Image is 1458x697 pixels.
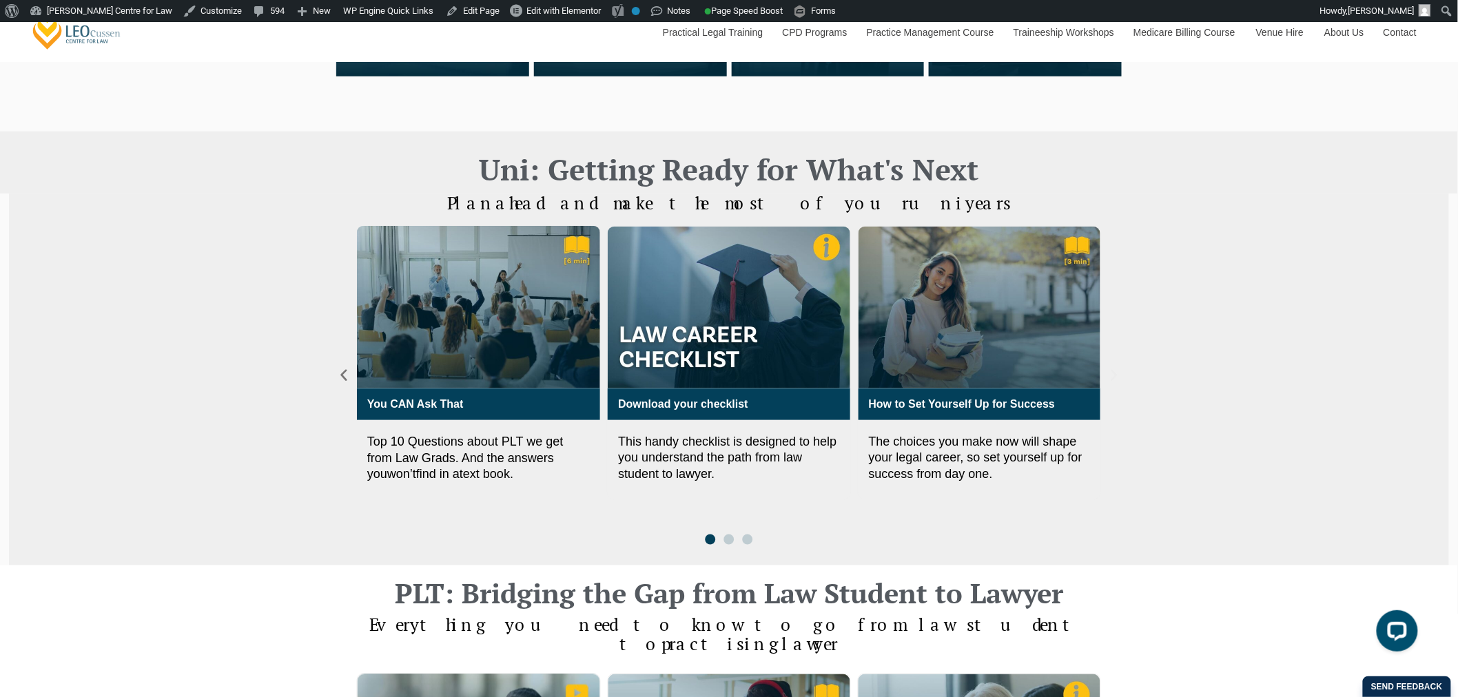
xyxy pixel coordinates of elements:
[1246,3,1314,62] a: Venue Hire
[618,398,748,410] a: Download your checklist
[336,368,351,383] div: Previous slide
[369,613,1089,655] span: Everything you need to know to go from law student to
[336,579,1122,607] h2: PLT: Bridging the Gap from Law Student to Lawyer
[856,3,1003,62] a: Practice Management Course
[495,191,909,214] span: ahead and make the most of your
[742,534,752,545] span: Go to slide 3
[607,226,850,500] div: 2 / 3
[387,467,416,481] span: won’t
[357,226,600,500] div: 1 / 3
[723,534,734,545] span: Go to slide 2
[909,191,965,214] span: uni
[858,226,1101,500] div: 3 / 3
[31,11,123,50] a: [PERSON_NAME] Centre for Law
[772,3,856,62] a: CPD Programs
[416,467,460,481] span: find in a
[1107,368,1122,383] div: Next slide
[367,435,564,481] span: Top 10 Questions about PLT we get from Law Grads. And the answers you
[632,7,640,15] div: No index
[1348,6,1415,16] span: [PERSON_NAME]
[782,632,839,655] span: lawyer
[357,226,1101,545] div: Carousel
[662,632,782,655] span: practising
[367,398,464,410] a: You CAN Ask That
[336,152,1122,187] h2: Uni: Getting Ready for What's Next
[526,6,601,16] span: Edit with Elementor
[869,398,1056,410] a: How to Set Yourself Up for Success
[705,534,715,545] span: Go to slide 1
[618,435,836,481] span: This handy checklist is designed to help you understand the path from law student to lawyer.
[1373,3,1427,62] a: Contact
[1003,3,1123,62] a: Traineeship Workshops
[965,191,1011,214] span: years
[447,191,1011,214] span: Plan
[460,467,513,481] span: text book.
[1314,3,1373,62] a: About Us
[653,3,772,62] a: Practical Legal Training
[1366,605,1424,663] iframe: LiveChat chat widget
[869,435,1082,481] span: The choices you make now will shape your legal career, so set yourself up for success from day one.
[1123,3,1246,62] a: Medicare Billing Course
